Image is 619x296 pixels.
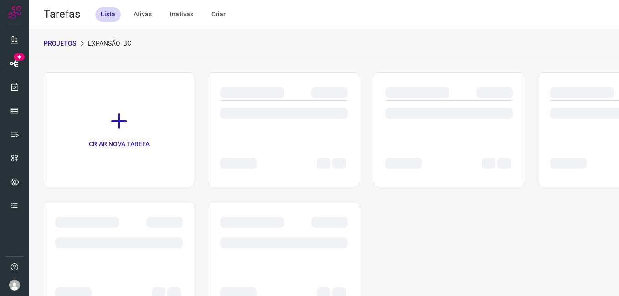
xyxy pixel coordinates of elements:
[89,139,150,149] p: CRIAR NOVA TAREFA
[44,39,76,48] p: PROJETOS
[206,7,231,22] div: Criar
[165,7,199,22] div: Inativas
[44,8,80,21] h2: Tarefas
[8,5,21,19] img: Logo
[9,280,20,291] img: avatar-user-boy.jpg
[88,39,131,48] p: Expansão_BC
[95,7,121,22] div: Lista
[128,7,157,22] div: Ativas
